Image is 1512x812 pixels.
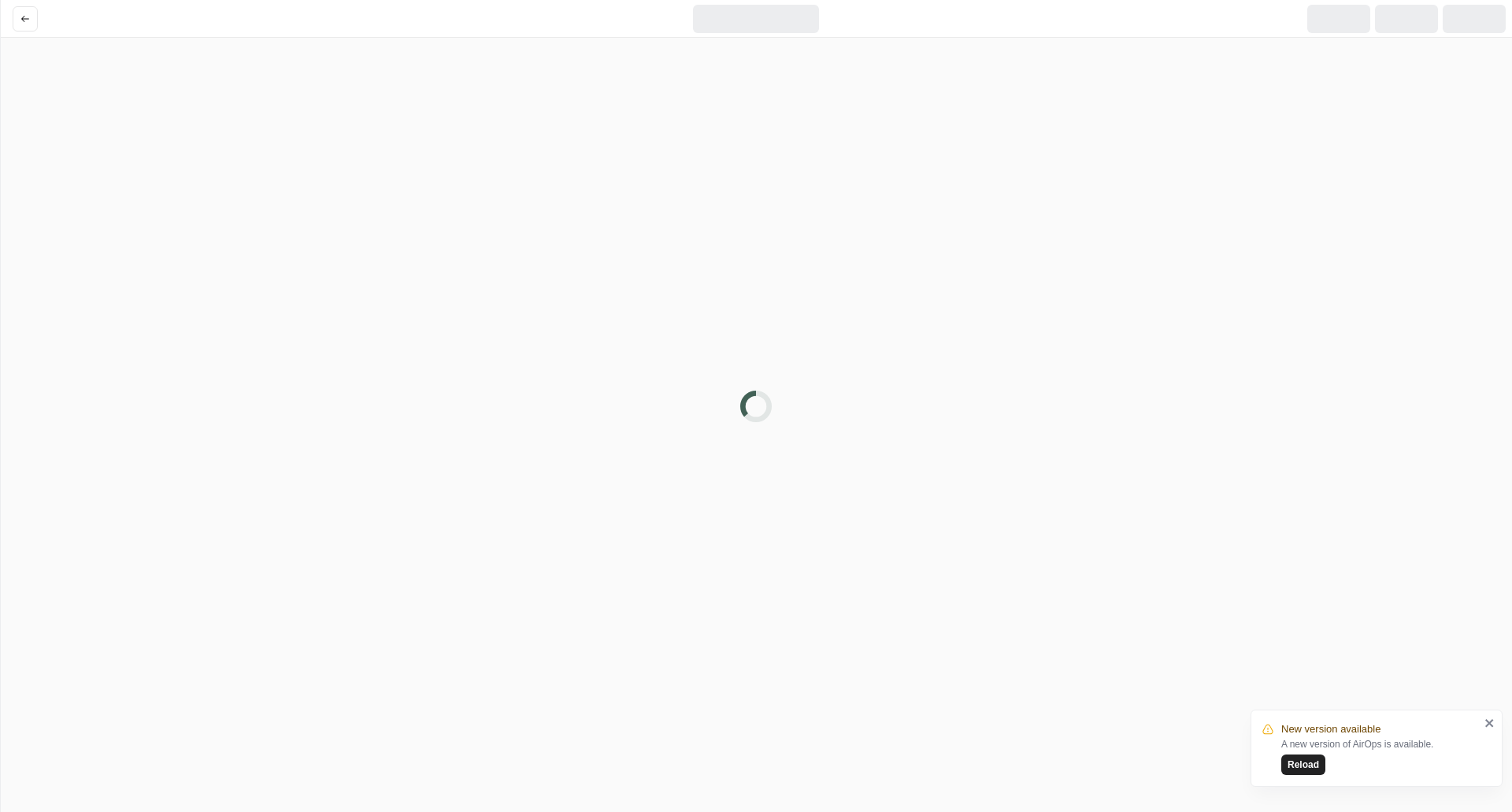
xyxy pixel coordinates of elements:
[13,6,38,32] button: Go back
[1281,755,1325,775] button: Reload
[1281,721,1380,737] span: New version available
[1288,758,1319,772] span: Reload
[1484,717,1495,729] button: close
[1281,737,1480,775] div: A new version of AirOps is available.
